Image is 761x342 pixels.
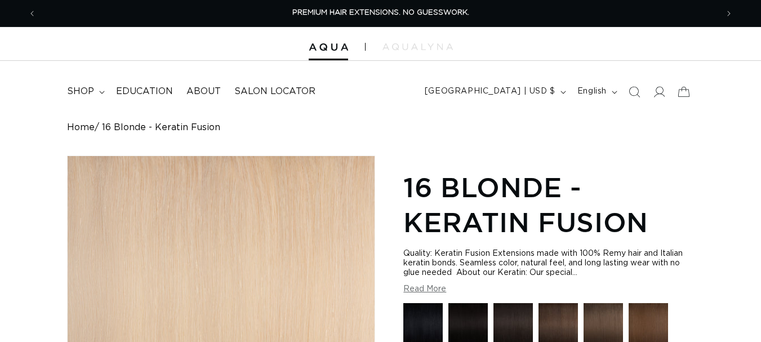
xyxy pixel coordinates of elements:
[102,122,220,133] span: 16 Blonde - Keratin Fusion
[425,86,555,97] span: [GEOGRAPHIC_DATA] | USD $
[109,79,180,104] a: Education
[577,86,607,97] span: English
[234,86,315,97] span: Salon Locator
[309,43,348,51] img: Aqua Hair Extensions
[228,79,322,104] a: Salon Locator
[186,86,221,97] span: About
[67,122,694,133] nav: breadcrumbs
[403,285,446,294] button: Read More
[67,86,94,97] span: shop
[403,170,694,240] h1: 16 Blonde - Keratin Fusion
[20,3,44,24] button: Previous announcement
[403,249,694,278] div: Quality: Keratin Fusion Extensions made with 100% Remy hair and Italian keratin bonds. Seamless c...
[622,79,647,104] summary: Search
[571,81,622,103] button: English
[60,79,109,104] summary: shop
[67,122,95,133] a: Home
[116,86,173,97] span: Education
[382,43,453,50] img: aqualyna.com
[717,3,741,24] button: Next announcement
[292,9,469,16] span: PREMIUM HAIR EXTENSIONS. NO GUESSWORK.
[418,81,571,103] button: [GEOGRAPHIC_DATA] | USD $
[180,79,228,104] a: About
